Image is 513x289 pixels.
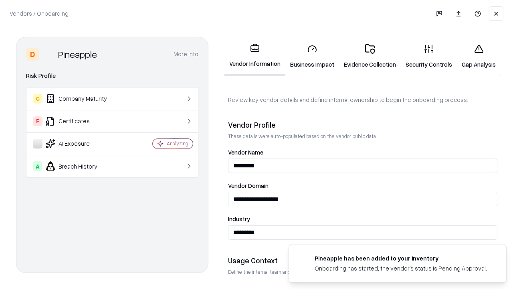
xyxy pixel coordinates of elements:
[33,116,42,126] div: F
[299,254,308,264] img: pineappleenergy.com
[228,133,497,140] p: These details were auto-populated based on the vendor public data
[26,71,198,81] div: Risk Profile
[457,38,501,75] a: Gap Analysis
[339,38,401,75] a: Evidence Collection
[33,116,129,126] div: Certificates
[174,47,198,61] button: More info
[401,38,457,75] a: Security Controls
[228,183,497,189] label: Vendor Domain
[33,94,42,104] div: C
[10,9,69,18] p: Vendors / Onboarding
[228,149,497,155] label: Vendor Name
[26,48,39,61] div: D
[228,269,497,275] p: Define the internal team and reason for using this vendor. This helps assess business relevance a...
[33,161,129,171] div: Breach History
[228,216,497,222] label: Industry
[228,96,497,104] p: Review key vendor details and define internal ownership to begin the onboarding process.
[228,256,497,265] div: Usage Context
[228,120,497,130] div: Vendor Profile
[315,254,487,263] div: Pineapple has been added to your inventory
[33,139,129,149] div: AI Exposure
[224,37,285,76] a: Vendor Information
[167,140,188,147] div: Analyzing
[33,161,42,171] div: A
[58,48,97,61] div: Pineapple
[285,38,339,75] a: Business Impact
[33,94,129,104] div: Company Maturity
[42,48,55,61] img: Pineapple
[315,264,487,273] div: Onboarding has started, the vendor's status is Pending Approval.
